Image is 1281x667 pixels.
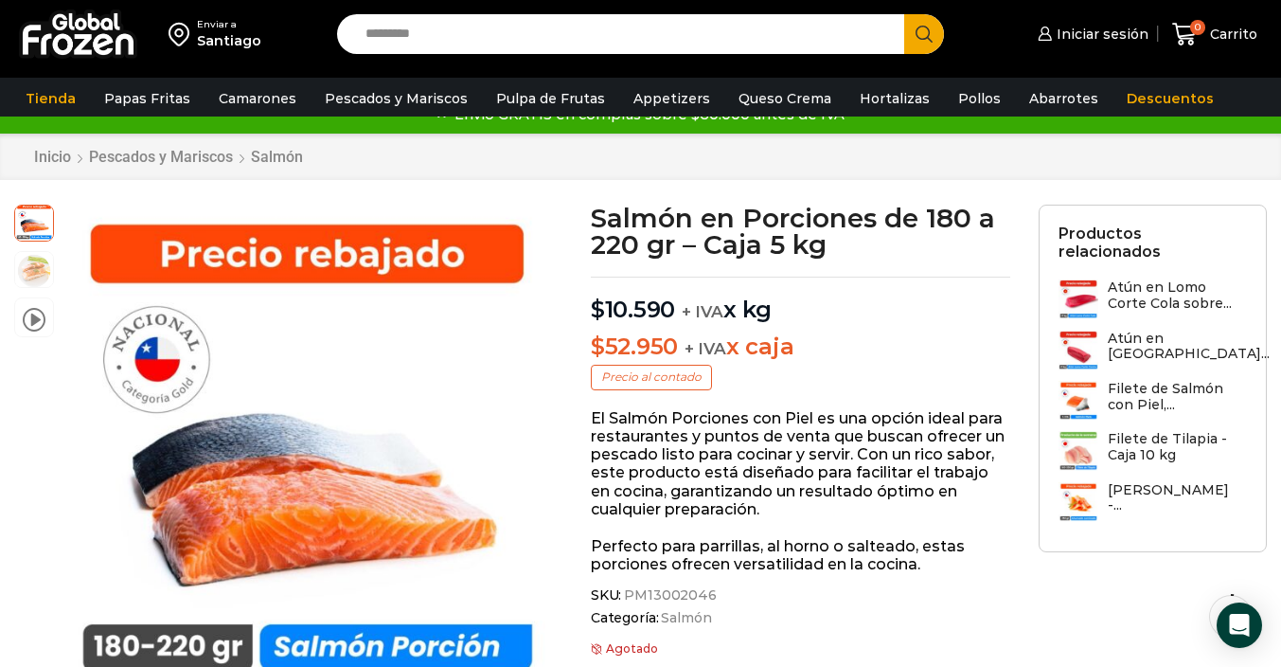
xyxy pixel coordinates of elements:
[1059,225,1247,261] h2: Productos relacionados
[1108,331,1270,363] h3: Atún en [GEOGRAPHIC_DATA]...
[197,31,261,50] div: Santiago
[1108,431,1247,463] h3: Filete de Tilapia - Caja 10 kg
[95,81,200,117] a: Papas Fritas
[850,81,939,117] a: Hortalizas
[591,205,1011,258] h1: Salmón en Porciones de 180 a 220 gr – Caja 5 kg
[591,296,675,323] bdi: 10.590
[621,587,717,604] span: PM13002046
[169,18,197,50] img: address-field-icon.svg
[591,333,678,360] bdi: 52.950
[591,587,1011,604] span: SKU:
[1190,20,1205,35] span: 0
[682,302,723,321] span: + IVA
[15,252,53,290] span: plato-salmon
[88,148,234,166] a: Pescados y Mariscos
[1059,279,1247,320] a: Atún en Lomo Corte Cola sobre...
[315,81,477,117] a: Pescados y Mariscos
[15,203,53,241] span: salmon porcion
[729,81,841,117] a: Queso Crema
[904,14,944,54] button: Search button
[33,148,304,166] nav: Breadcrumb
[1059,381,1247,422] a: Filete de Salmón con Piel,...
[591,277,1011,324] p: x kg
[209,81,306,117] a: Camarones
[624,81,720,117] a: Appetizers
[1108,482,1247,514] h3: [PERSON_NAME] -...
[1059,482,1247,523] a: [PERSON_NAME] -...
[1217,603,1262,648] div: Open Intercom Messenger
[591,333,605,360] span: $
[1117,81,1223,117] a: Descuentos
[1108,381,1247,413] h3: Filete de Salmón con Piel,...
[1059,331,1270,371] a: Atún en [GEOGRAPHIC_DATA]...
[591,333,1011,361] p: x caja
[685,339,726,358] span: + IVA
[1020,81,1108,117] a: Abarrotes
[658,610,711,626] a: Salmón
[1108,279,1247,312] h3: Atún en Lomo Corte Cola sobre...
[591,537,1011,573] p: Perfecto para parrillas, al horno o salteado, estas porciones ofrecen versatilidad en la cocina.
[33,148,72,166] a: Inicio
[949,81,1010,117] a: Pollos
[250,148,304,166] a: Salmón
[591,642,1011,656] p: Agotado
[591,296,605,323] span: $
[591,610,1011,626] span: Categoría:
[1033,15,1148,53] a: Iniciar sesión
[1205,25,1257,44] span: Carrito
[197,18,261,31] div: Enviar a
[16,81,85,117] a: Tienda
[591,365,712,389] p: Precio al contado
[487,81,614,117] a: Pulpa de Frutas
[1052,25,1148,44] span: Iniciar sesión
[1167,12,1262,57] a: 0 Carrito
[1059,431,1247,472] a: Filete de Tilapia - Caja 10 kg
[591,409,1011,518] p: El Salmón Porciones con Piel es una opción ideal para restaurantes y puntos de venta que buscan o...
